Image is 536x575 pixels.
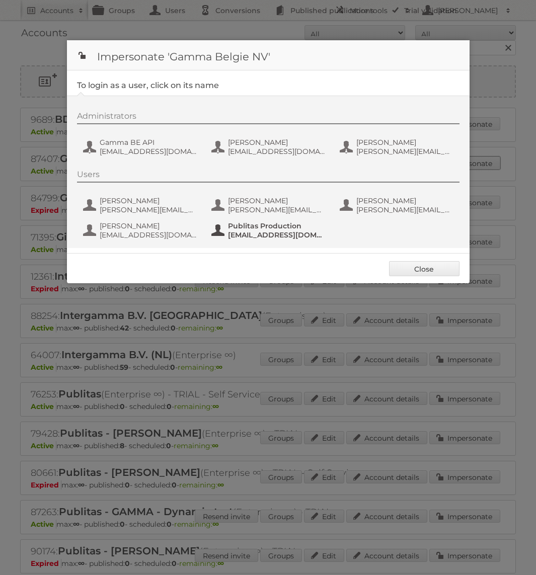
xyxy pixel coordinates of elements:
button: Publitas Production [EMAIL_ADDRESS][DOMAIN_NAME] [210,220,329,240]
span: Gamma BE API [100,138,197,147]
span: [EMAIL_ADDRESS][DOMAIN_NAME] [228,230,326,239]
button: [PERSON_NAME] [PERSON_NAME][EMAIL_ADDRESS][DOMAIN_NAME] [339,195,457,215]
button: [PERSON_NAME] [EMAIL_ADDRESS][DOMAIN_NAME] [210,137,329,157]
span: [PERSON_NAME] [356,196,454,205]
legend: To login as a user, click on its name [77,80,219,90]
span: [EMAIL_ADDRESS][DOMAIN_NAME] [100,230,197,239]
div: Administrators [77,111,460,124]
span: [PERSON_NAME] [356,138,454,147]
span: Publitas Production [228,221,326,230]
h1: Impersonate 'Gamma Belgie NV' [67,40,470,70]
span: [PERSON_NAME][EMAIL_ADDRESS][DOMAIN_NAME] [100,205,197,214]
span: [PERSON_NAME] [100,221,197,230]
span: [PERSON_NAME][EMAIL_ADDRESS][DOMAIN_NAME] [228,205,326,214]
span: [EMAIL_ADDRESS][DOMAIN_NAME] [100,147,197,156]
span: [PERSON_NAME] [228,138,326,147]
span: [PERSON_NAME][EMAIL_ADDRESS][DOMAIN_NAME] [356,205,454,214]
div: Users [77,170,460,183]
span: [PERSON_NAME] [228,196,326,205]
span: [PERSON_NAME] [100,196,197,205]
button: [PERSON_NAME] [EMAIL_ADDRESS][DOMAIN_NAME] [82,220,200,240]
span: [EMAIL_ADDRESS][DOMAIN_NAME] [228,147,326,156]
button: Gamma BE API [EMAIL_ADDRESS][DOMAIN_NAME] [82,137,200,157]
button: [PERSON_NAME] [PERSON_NAME][EMAIL_ADDRESS][DOMAIN_NAME] [210,195,329,215]
span: [PERSON_NAME][EMAIL_ADDRESS][DOMAIN_NAME] [356,147,454,156]
button: [PERSON_NAME] [PERSON_NAME][EMAIL_ADDRESS][DOMAIN_NAME] [82,195,200,215]
button: [PERSON_NAME] [PERSON_NAME][EMAIL_ADDRESS][DOMAIN_NAME] [339,137,457,157]
a: Close [389,261,460,276]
